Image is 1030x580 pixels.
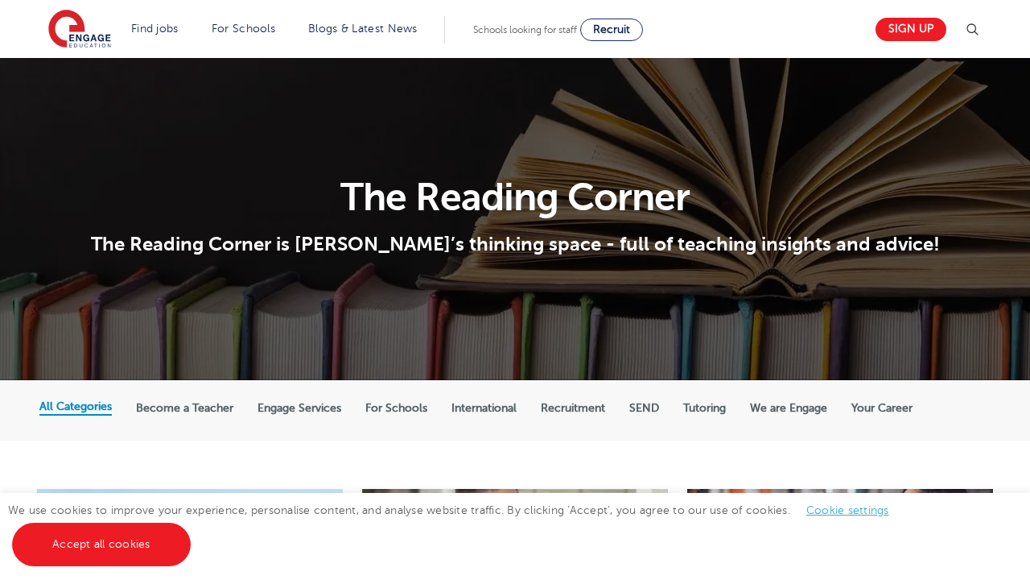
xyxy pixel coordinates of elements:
label: All Categories [39,400,112,414]
label: Engage Services [257,401,341,416]
a: For Schools [212,23,275,35]
span: We use cookies to improve your experience, personalise content, and analyse website traffic. By c... [8,504,905,550]
a: Sign up [875,18,946,41]
h1: The Reading Corner [39,178,991,217]
label: Your Career [851,401,913,416]
a: Cookie settings [806,504,889,516]
a: Accept all cookies [12,523,191,566]
a: Blogs & Latest News [308,23,418,35]
a: Recruit [580,19,643,41]
a: Find jobs [131,23,179,35]
label: We are Engage [750,401,827,416]
label: SEND [629,401,659,416]
span: Recruit [593,23,630,35]
label: Recruitment [541,401,605,416]
label: For Schools [365,401,427,416]
p: The Reading Corner is [PERSON_NAME]’s thinking space - full of teaching insights and advice! [39,232,991,256]
label: Tutoring [683,401,726,416]
img: Engage Education [48,10,111,50]
span: Schools looking for staff [473,24,577,35]
label: Become a Teacher [136,401,233,416]
label: International [451,401,517,416]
